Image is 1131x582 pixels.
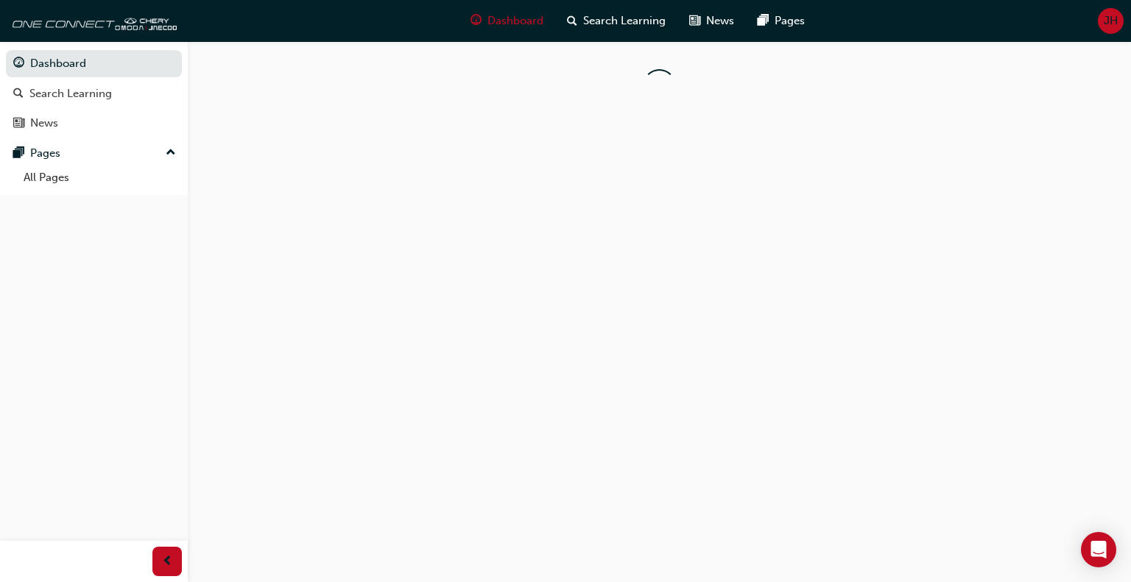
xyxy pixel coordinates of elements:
[1081,532,1116,567] div: Open Intercom Messenger
[6,110,182,137] a: News
[471,12,482,30] span: guage-icon
[13,57,24,71] span: guage-icon
[459,6,555,36] a: guage-iconDashboard
[583,13,666,29] span: Search Learning
[162,553,173,571] span: prev-icon
[30,115,58,132] div: News
[1104,13,1118,29] span: JH
[29,85,112,102] div: Search Learning
[13,88,24,101] span: search-icon
[1098,8,1124,34] button: JH
[746,6,817,36] a: pages-iconPages
[6,47,182,140] button: DashboardSearch LearningNews
[689,12,700,30] span: news-icon
[13,117,24,130] span: news-icon
[487,13,543,29] span: Dashboard
[7,6,177,35] img: oneconnect
[6,50,182,77] a: Dashboard
[6,140,182,167] button: Pages
[18,166,182,189] a: All Pages
[555,6,677,36] a: search-iconSearch Learning
[567,12,577,30] span: search-icon
[6,80,182,107] a: Search Learning
[775,13,805,29] span: Pages
[30,145,60,162] div: Pages
[677,6,746,36] a: news-iconNews
[706,13,734,29] span: News
[758,12,769,30] span: pages-icon
[166,143,176,163] span: up-icon
[13,147,24,160] span: pages-icon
